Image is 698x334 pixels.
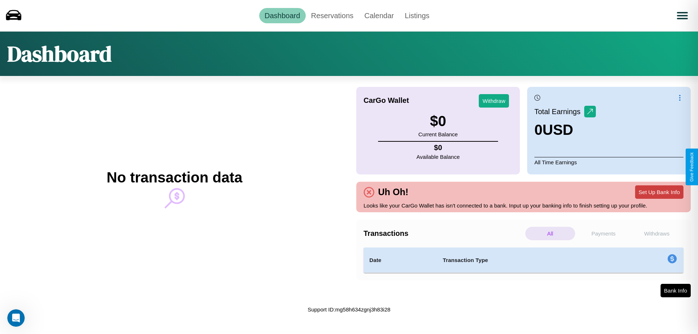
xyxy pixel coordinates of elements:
[7,309,25,327] iframe: Intercom live chat
[259,8,306,23] a: Dashboard
[364,201,683,210] p: Looks like your CarGo Wallet has isn't connected to a bank. Input up your banking info to finish ...
[306,8,359,23] a: Reservations
[672,5,693,26] button: Open menu
[479,94,509,108] button: Withdraw
[364,96,409,105] h4: CarGo Wallet
[374,187,412,197] h4: Uh Oh!
[364,248,683,273] table: simple table
[369,256,431,265] h4: Date
[308,305,390,314] p: Support ID: mg58h634zgnj3h83i28
[689,152,694,182] div: Give Feedback
[359,8,399,23] a: Calendar
[661,284,691,297] button: Bank Info
[417,152,460,162] p: Available Balance
[418,129,458,139] p: Current Balance
[632,227,682,240] p: Withdraws
[7,39,112,69] h1: Dashboard
[534,122,596,138] h3: 0 USD
[399,8,435,23] a: Listings
[635,185,683,199] button: Set Up Bank Info
[579,227,629,240] p: Payments
[417,144,460,152] h4: $ 0
[534,157,683,167] p: All Time Earnings
[107,169,242,186] h2: No transaction data
[418,113,458,129] h3: $ 0
[443,256,608,265] h4: Transaction Type
[534,105,584,118] p: Total Earnings
[364,229,523,238] h4: Transactions
[525,227,575,240] p: All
